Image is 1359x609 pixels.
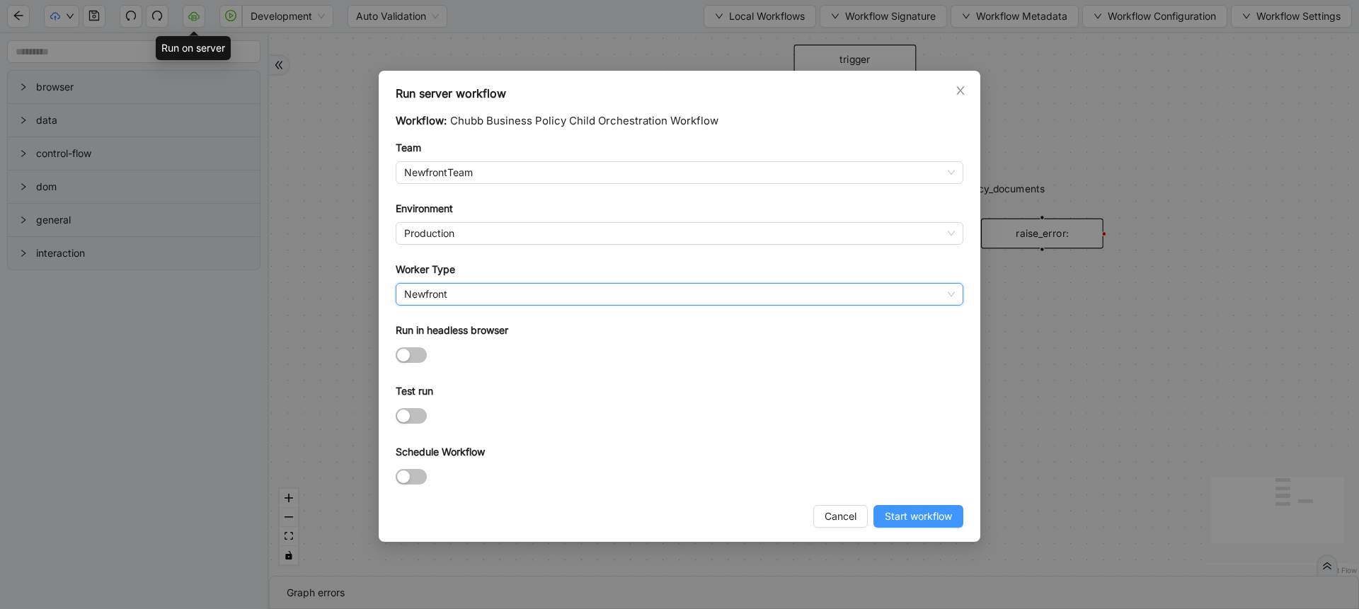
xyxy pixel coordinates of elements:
[825,509,856,524] span: Cancel
[396,201,453,216] label: Environment
[404,284,955,305] span: Newfront
[156,36,231,60] div: Run on server
[955,85,966,96] span: close
[404,223,955,244] span: Production
[396,444,485,460] label: Schedule Workflow
[396,469,427,485] button: Schedule Workflow
[450,114,718,127] span: Chubb Business Policy Child Orchestration Workflow
[396,323,508,338] label: Run in headless browser
[885,509,952,524] span: Start workflow
[404,162,955,183] span: NewfrontTeam
[396,140,421,156] label: Team
[396,114,447,127] span: Workflow:
[396,85,963,102] div: Run server workflow
[953,83,968,98] button: Close
[396,347,427,363] button: Run in headless browser
[813,505,868,528] button: Cancel
[396,383,433,399] label: Test run
[396,408,427,424] button: Test run
[873,505,963,528] button: Start workflow
[396,262,455,277] label: Worker Type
